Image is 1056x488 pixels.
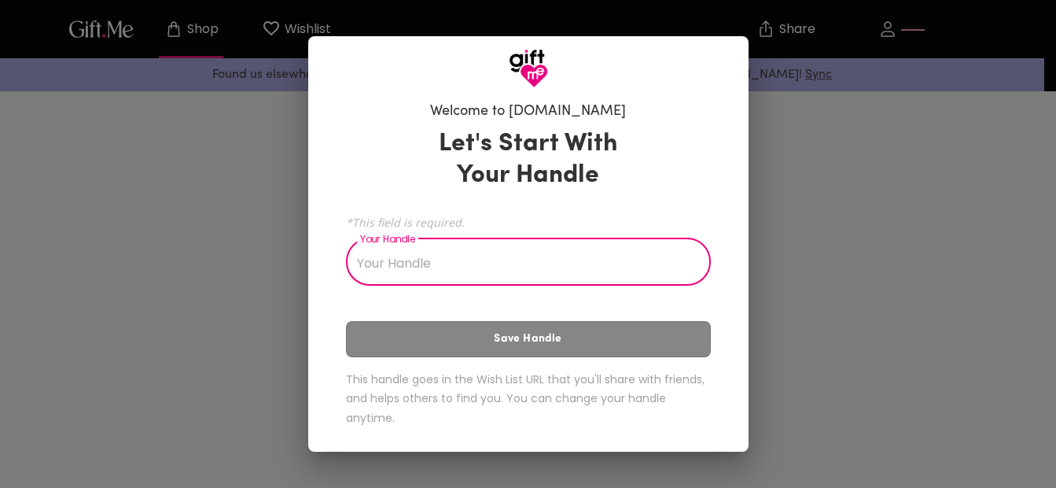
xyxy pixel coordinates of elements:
h6: Welcome to [DOMAIN_NAME] [430,102,626,121]
input: Your Handle [346,242,694,286]
span: *This field is required. [346,215,711,230]
img: GiftMe Logo [509,49,548,88]
h6: This handle goes in the Wish List URL that you'll share with friends, and helps others to find yo... [346,370,711,428]
h3: Let's Start With Your Handle [419,128,638,191]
